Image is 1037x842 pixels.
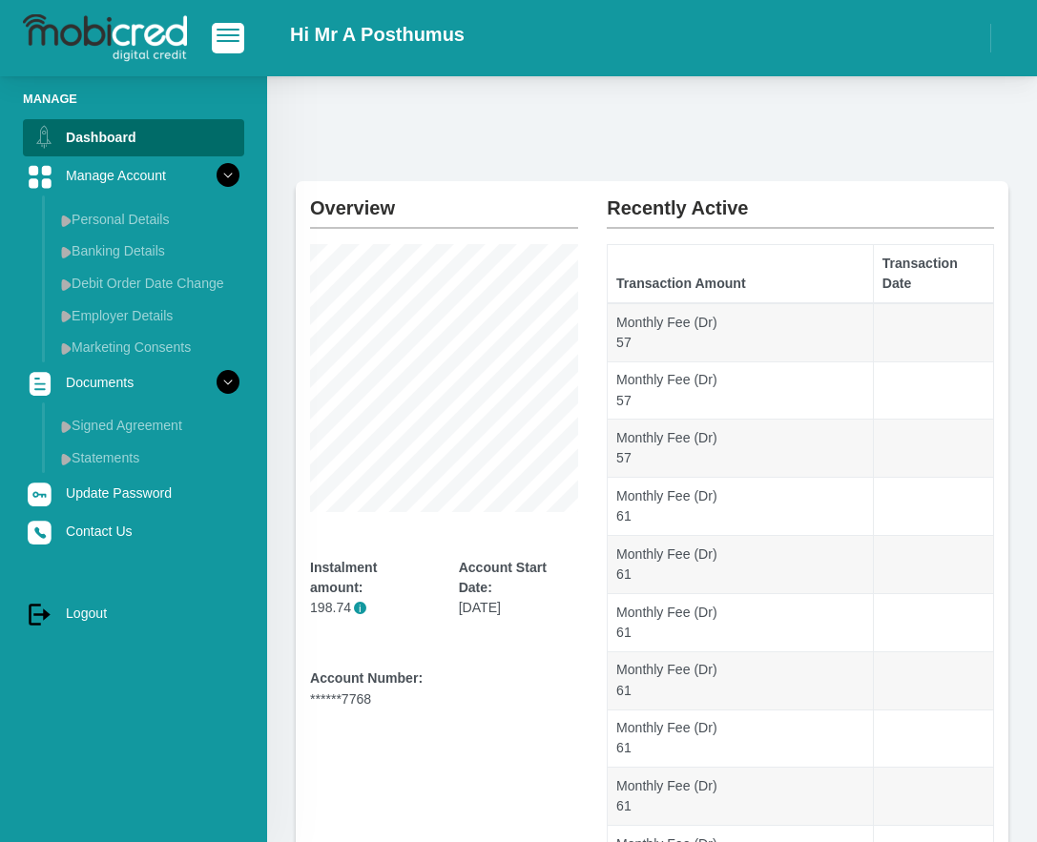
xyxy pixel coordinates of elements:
[61,421,72,433] img: menu arrow
[873,245,993,303] th: Transaction Date
[608,768,874,826] td: Monthly Fee (Dr) 61
[53,204,244,235] a: Personal Details
[23,475,244,511] a: Update Password
[53,268,244,298] a: Debit Order Date Change
[608,420,874,478] td: Monthly Fee (Dr) 57
[53,300,244,331] a: Employer Details
[608,709,874,768] td: Monthly Fee (Dr) 61
[53,236,244,266] a: Banking Details
[53,332,244,362] a: Marketing Consents
[23,14,187,62] img: logo-mobicred.svg
[310,670,423,686] b: Account Number:
[608,361,874,420] td: Monthly Fee (Dr) 57
[290,23,465,46] h2: Hi Mr A Posthumus
[608,245,874,303] th: Transaction Amount
[23,119,244,155] a: Dashboard
[310,181,578,219] h2: Overview
[53,442,244,473] a: Statements
[23,513,244,549] a: Contact Us
[310,560,377,595] b: Instalment amount:
[354,602,366,614] span: Please note that the instalment amount provided does not include the monthly fee, which will be i...
[23,364,244,400] a: Documents
[61,310,72,322] img: menu arrow
[61,215,72,227] img: menu arrow
[61,453,72,465] img: menu arrow
[310,598,430,618] p: 198.74
[459,558,579,618] div: [DATE]
[53,410,244,441] a: Signed Agreement
[607,181,994,219] h2: Recently Active
[23,90,244,108] li: Manage
[61,246,72,258] img: menu arrow
[23,157,244,194] a: Manage Account
[608,303,874,361] td: Monthly Fee (Dr) 57
[608,536,874,594] td: Monthly Fee (Dr) 61
[23,595,244,631] a: Logout
[608,478,874,536] td: Monthly Fee (Dr) 61
[459,560,547,595] b: Account Start Date:
[61,342,72,355] img: menu arrow
[608,593,874,651] td: Monthly Fee (Dr) 61
[61,278,72,291] img: menu arrow
[608,651,874,709] td: Monthly Fee (Dr) 61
